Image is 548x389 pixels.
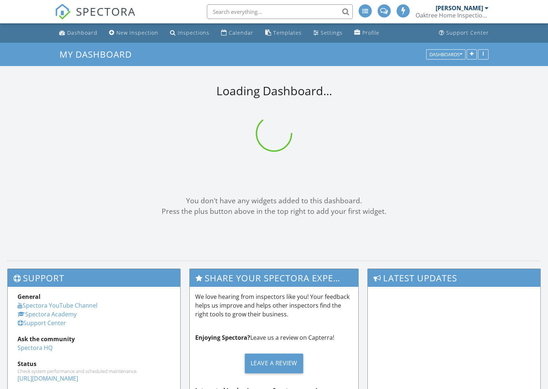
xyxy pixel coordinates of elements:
div: Support Center [446,29,489,36]
div: Status [18,359,170,368]
a: Spectora Academy [18,310,77,318]
p: We love hearing from inspectors like you! Your feedback helps us improve and helps other inspecto... [195,292,352,319]
img: The Best Home Inspection Software - Spectora [55,4,71,20]
span: SPECTORA [76,4,136,19]
div: Inspections [178,29,209,36]
a: Calendar [218,26,256,40]
div: Oaktree Home Inspections [416,12,489,19]
div: New Inspection [116,29,158,36]
h3: Latest Updates [368,269,540,287]
a: Settings [310,26,346,40]
div: Dashboard [67,29,97,36]
div: Settings [321,29,343,36]
div: Templates [273,29,302,36]
a: SPECTORA [55,10,136,25]
a: Support Center [18,319,66,327]
a: Support Center [436,26,492,40]
a: Inspections [167,26,212,40]
a: Profile [351,26,382,40]
p: Leave us a review on Capterra! [195,333,352,342]
h3: Share Your Spectora Experience [190,269,358,287]
div: Check system performance and scheduled maintenance. [18,368,170,374]
div: Dashboards [429,52,462,57]
a: Templates [262,26,305,40]
div: Ask the community [18,335,170,343]
button: Dashboards [426,49,466,59]
div: Press the plus button above in the top right to add your first widget. [7,206,541,217]
input: Search everything... [207,4,353,19]
a: Spectora HQ [18,344,53,352]
a: New Inspection [106,26,161,40]
a: Dashboard [56,26,100,40]
h3: Support [8,269,180,287]
strong: Enjoying Spectora? [195,334,250,342]
a: Leave a Review [195,348,352,379]
a: My Dashboard [59,48,138,60]
a: Spectora YouTube Channel [18,301,97,309]
div: Calendar [229,29,254,36]
div: You don't have any widgets added to this dashboard. [7,196,541,206]
strong: General [18,293,40,301]
a: [URL][DOMAIN_NAME] [18,374,78,382]
div: [PERSON_NAME] [436,4,483,12]
div: Leave a Review [245,354,303,373]
div: Profile [362,29,379,36]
